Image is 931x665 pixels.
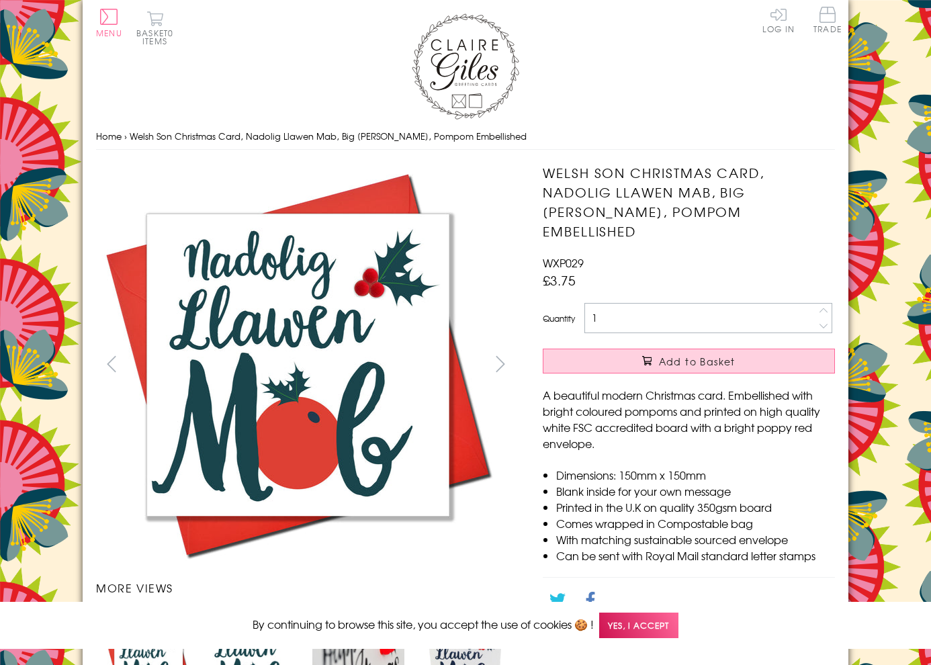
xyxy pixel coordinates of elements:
[543,349,835,373] button: Add to Basket
[813,7,842,33] span: Trade
[136,11,173,45] button: Basket0 items
[124,130,127,142] span: ›
[412,13,519,120] img: Claire Giles Greetings Cards
[762,7,795,33] a: Log In
[543,387,835,451] p: A beautiful modern Christmas card. Embellished with bright coloured pompoms and printed on high q...
[659,355,736,368] span: Add to Basket
[556,531,835,547] li: With matching sustainable sourced envelope
[96,580,516,596] h3: More views
[556,467,835,483] li: Dimensions: 150mm x 150mm
[96,123,835,150] nav: breadcrumbs
[599,613,678,639] span: Yes, I accept
[556,547,835,564] li: Can be sent with Royal Mail standard letter stamps
[543,163,835,240] h1: Welsh Son Christmas Card, Nadolig Llawen Mab, Big [PERSON_NAME], Pompom Embellished
[516,163,919,566] img: Welsh Son Christmas Card, Nadolig Llawen Mab, Big Berry, Pompom Embellished
[96,349,126,379] button: prev
[556,499,835,515] li: Printed in the U.K on quality 350gsm board
[556,515,835,531] li: Comes wrapped in Compostable bag
[543,312,575,324] label: Quantity
[813,7,842,36] a: Trade
[96,130,122,142] a: Home
[543,255,584,271] span: WXP029
[130,130,527,142] span: Welsh Son Christmas Card, Nadolig Llawen Mab, Big [PERSON_NAME], Pompom Embellished
[142,27,173,47] span: 0 items
[96,9,122,37] button: Menu
[543,271,576,290] span: £3.75
[96,27,122,39] span: Menu
[486,349,516,379] button: next
[96,163,499,566] img: Welsh Son Christmas Card, Nadolig Llawen Mab, Big Berry, Pompom Embellished
[556,483,835,499] li: Blank inside for your own message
